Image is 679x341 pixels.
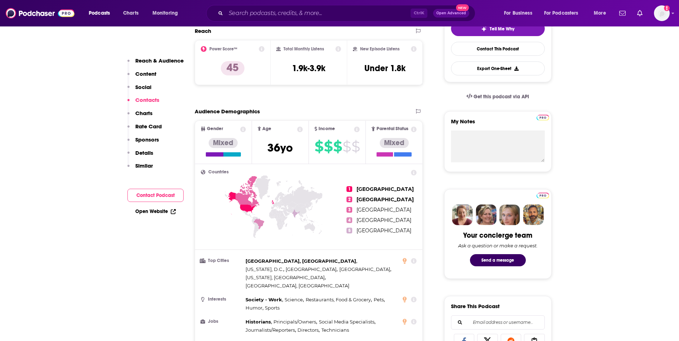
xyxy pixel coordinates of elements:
button: Sponsors [127,136,159,149]
span: , [246,265,284,273]
span: , [286,265,338,273]
span: Social Media Specialists [319,319,374,325]
button: Export One-Sheet [451,61,545,75]
span: $ [343,141,351,152]
svg: Add a profile image [664,5,670,11]
span: [GEOGRAPHIC_DATA] [339,266,390,272]
span: [GEOGRAPHIC_DATA], [GEOGRAPHIC_DATA] [246,283,349,288]
span: [US_STATE], [GEOGRAPHIC_DATA] [246,275,325,280]
img: User Profile [654,5,670,21]
button: Similar [127,162,153,176]
span: [GEOGRAPHIC_DATA] [357,207,411,213]
a: Charts [118,8,143,19]
span: 5 [346,228,352,233]
span: $ [315,141,323,152]
span: , [374,296,385,304]
span: Principals/Owners [273,319,316,325]
h3: Under 1.8k [364,63,406,74]
button: open menu [499,8,541,19]
span: [GEOGRAPHIC_DATA] [357,186,414,192]
p: 45 [221,61,244,75]
button: Contact Podcast [127,189,184,202]
button: Rate Card [127,123,162,136]
img: Sydney Profile [452,204,473,225]
span: [GEOGRAPHIC_DATA], [GEOGRAPHIC_DATA] [246,258,356,264]
img: Podchaser Pro [537,193,549,198]
div: Search podcasts, credits, & more... [213,5,482,21]
span: Parental Status [377,127,408,131]
button: Details [127,149,153,163]
h2: Audience Demographics [195,108,260,115]
span: $ [324,141,333,152]
span: , [246,326,296,334]
p: Reach & Audience [135,57,184,64]
label: My Notes [451,118,545,130]
h2: Power Score™ [209,46,237,51]
button: open menu [539,8,589,19]
a: Show notifications dropdown [616,7,629,19]
a: Pro website [537,192,549,198]
span: Monitoring [152,8,178,18]
span: , [246,304,263,312]
h3: Top Cities [201,258,243,263]
span: [GEOGRAPHIC_DATA] [357,227,411,234]
button: Reach & Audience [127,57,184,70]
span: 2 [346,197,352,202]
span: 1 [346,186,352,192]
div: Mixed [209,138,238,148]
div: Mixed [380,138,409,148]
p: Similar [135,162,153,169]
span: Humor [246,305,262,311]
img: tell me why sparkle [481,26,487,32]
button: tell me why sparkleTell Me Why [451,21,545,36]
span: , [319,318,375,326]
div: Your concierge team [463,231,532,240]
span: Society - Work [246,297,282,302]
button: open menu [147,8,187,19]
span: , [285,296,304,304]
span: Pets [374,297,384,302]
p: Content [135,70,156,77]
span: Sports [265,305,280,311]
img: Jules Profile [499,204,520,225]
div: Search followers [451,315,545,330]
span: , [297,326,320,334]
span: Open Advanced [436,11,466,15]
button: open menu [589,8,615,19]
span: Logged in as gbrussel [654,5,670,21]
span: Technicians [321,327,349,333]
span: Historians [246,319,271,325]
p: Sponsors [135,136,159,143]
a: Pro website [537,114,549,120]
a: Show notifications dropdown [634,7,645,19]
button: Charts [127,110,152,123]
p: Details [135,149,153,156]
div: Ask a question or make a request. [458,243,538,248]
span: New [456,4,469,11]
h3: 1.9k-3.9k [292,63,325,74]
span: 4 [346,217,352,223]
span: $ [333,141,342,152]
input: Search podcasts, credits, & more... [226,8,411,19]
a: Get this podcast via API [461,88,535,105]
span: , [246,257,357,265]
span: , [339,265,391,273]
img: Podchaser Pro [537,115,549,120]
span: Directors [297,327,319,333]
span: Countries [208,170,229,174]
a: Contact This Podcast [451,42,545,56]
h3: Share This Podcast [451,303,500,310]
p: Charts [135,110,152,117]
p: Contacts [135,97,159,103]
span: Science [285,297,303,302]
p: Social [135,84,151,90]
span: Tell Me Why [490,26,514,32]
span: Charts [123,8,139,18]
span: Podcasts [89,8,110,18]
h2: New Episode Listens [360,46,399,51]
button: Open AdvancedNew [433,9,469,18]
span: 3 [346,207,352,213]
span: , [273,318,317,326]
button: Social [127,84,151,97]
img: Podchaser - Follow, Share and Rate Podcasts [6,6,74,20]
